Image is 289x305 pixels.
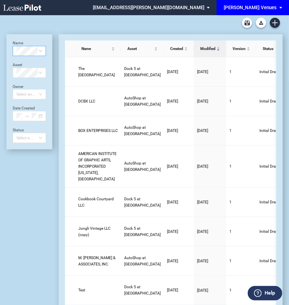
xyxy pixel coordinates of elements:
[124,284,161,297] a: Dock 5 at [GEOGRAPHIC_DATA]
[229,228,253,235] a: 1
[167,128,191,134] a: [DATE]
[260,128,279,134] span: Initial Draft
[197,99,208,103] span: [DATE]
[233,46,246,52] span: Version
[229,128,253,134] a: 1
[260,228,279,235] span: Initial Draft
[78,99,95,103] span: DCBX LLC
[167,69,191,75] a: [DATE]
[78,128,118,134] a: BOX ENTERPRISES LLC
[78,151,118,182] a: AMERICAN INSTITUTE OF GRAPHIC ARTS, INCORPORATED [US_STATE], [GEOGRAPHIC_DATA]
[78,287,118,294] a: Test
[194,40,226,57] th: Modified
[78,256,115,266] span: M. ARTHUR GENSLER JR. & ASSOCIATES, INC.
[229,199,253,205] a: 1
[124,66,161,77] span: Dock 5 at Union Market
[78,152,117,181] span: AMERICAN INSTITUTE OF GRAPHIC ARTS, INCORPORATED WASHINGTON, D.C.
[78,196,118,209] a: Cookbook Courtyard LLC
[229,259,232,263] span: 1
[260,258,279,264] span: Initial Draft
[197,128,223,134] a: [DATE]
[197,199,223,205] a: [DATE]
[229,99,232,103] span: 1
[167,199,191,205] a: [DATE]
[167,287,191,294] a: [DATE]
[260,163,279,170] span: Initial Draft
[197,258,223,264] a: [DATE]
[78,66,115,77] span: The Catholic University of America
[124,285,161,296] span: Dock 5 at Union Market
[256,18,266,28] a: Download Blank Form
[270,18,280,28] a: Create new document
[78,255,118,267] a: M. [PERSON_NAME] & ASSOCIATES, INC.
[226,40,256,57] th: Version
[229,287,253,294] a: 1
[229,128,232,133] span: 1
[167,259,178,263] span: [DATE]
[197,164,208,169] span: [DATE]
[75,40,121,57] th: Name
[25,114,29,118] span: to
[167,229,178,234] span: [DATE]
[124,160,161,173] a: AutoShop at [GEOGRAPHIC_DATA]
[265,289,275,297] label: Help
[167,128,178,133] span: [DATE]
[197,228,223,235] a: [DATE]
[197,200,208,204] span: [DATE]
[167,200,178,204] span: [DATE]
[13,63,22,67] label: Asset
[167,228,191,235] a: [DATE]
[197,69,223,75] a: [DATE]
[197,259,208,263] span: [DATE]
[78,65,118,78] a: The [GEOGRAPHIC_DATA]
[197,70,208,74] span: [DATE]
[197,287,223,294] a: [DATE]
[197,128,208,133] span: [DATE]
[229,229,232,234] span: 1
[78,128,118,133] span: BOX ENTERPRISES LLC
[229,164,232,169] span: 1
[263,46,275,52] span: Status
[197,98,223,104] a: [DATE]
[124,255,161,267] a: AutoShop at [GEOGRAPHIC_DATA]
[78,98,118,104] a: DCBX LLC
[124,65,161,78] a: Dock 5 at [GEOGRAPHIC_DATA]
[229,258,253,264] a: 1
[124,196,161,209] a: Dock 5 at [GEOGRAPHIC_DATA]
[197,288,208,293] span: [DATE]
[13,41,23,45] label: Name
[167,163,191,170] a: [DATE]
[260,98,279,104] span: Initial Draft
[167,99,178,103] span: [DATE]
[229,70,232,74] span: 1
[197,229,208,234] span: [DATE]
[121,40,164,57] th: Asset
[13,84,23,89] label: Owner
[124,124,161,137] a: AutoShop at [GEOGRAPHIC_DATA]
[229,69,253,75] a: 1
[167,258,191,264] a: [DATE]
[124,96,161,107] span: AutoShop at Union Market
[170,46,183,52] span: Created
[13,106,35,110] label: Date Created
[124,256,161,266] span: AutoShop at Union Market
[167,98,191,104] a: [DATE]
[13,128,24,132] label: Status
[81,46,110,52] span: Name
[200,46,215,52] span: Modified
[124,197,161,208] span: Dock 5 at Union Market
[260,199,279,205] span: Initial Draft
[124,225,161,238] a: Dock 5 at [GEOGRAPHIC_DATA]
[78,197,114,208] span: Cookbook Courtyard LLC
[167,70,178,74] span: [DATE]
[124,125,161,136] span: AutoShop at Union Market
[256,40,286,57] th: Status
[229,98,253,104] a: 1
[78,226,111,237] span: Jungli Vintage LLC (copy)
[78,288,85,293] span: Test
[197,163,223,170] a: [DATE]
[167,164,178,169] span: [DATE]
[164,40,194,57] th: Created
[242,18,252,28] a: Archive
[124,226,161,237] span: Dock 5 at Union Market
